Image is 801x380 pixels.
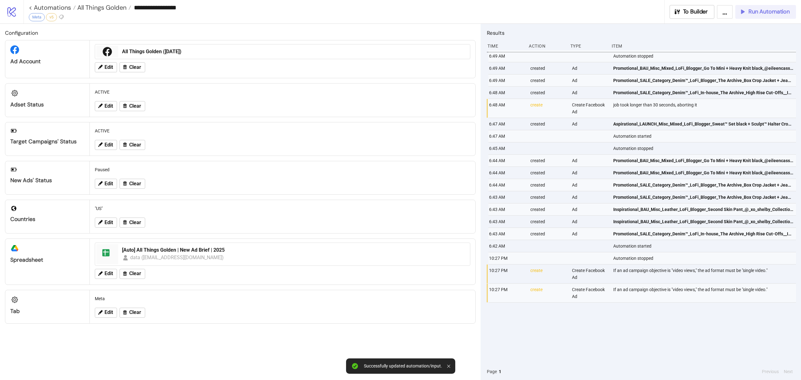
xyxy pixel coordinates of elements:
button: Next [782,368,795,375]
span: Page [487,368,497,375]
div: If an ad campaign objective is "video views," the ad format must be "single video." [613,264,798,283]
span: Promotional_SALE_Category_Denim™_LoFi_Blogger_The Archive_Box Crop Jacket + Jeans washed black_@t... [613,77,793,84]
div: 6:42 AM [488,240,525,252]
div: 6:44 AM [488,179,525,191]
span: Clear [129,103,141,109]
button: Edit [95,269,117,279]
div: Ad [571,118,608,130]
div: Create Facebook Ad [571,284,608,302]
div: create [530,99,567,118]
div: Automation stopped [613,50,798,62]
div: Type [570,40,607,52]
div: New Ads' Status [10,177,84,184]
div: Automation started [613,240,798,252]
div: Meta [92,293,473,305]
div: Ad [571,167,608,179]
button: Clear [120,101,145,111]
span: Promotional_SALE_Category_Denim™_LoFi_Blogger_The Archive_Box Crop Jacket + Jeans washed black_@t... [613,182,793,188]
button: Clear [120,308,145,318]
div: 6:49 AM [488,62,525,74]
div: 10:27 PM [488,284,525,302]
span: Edit [105,181,113,187]
span: Run Automation [748,8,790,15]
div: ACTIVE [92,125,473,137]
div: created [530,62,567,74]
button: Edit [95,101,117,111]
div: "US" [92,203,473,214]
button: Clear [120,179,145,189]
button: Edit [95,62,117,72]
button: 1 [497,368,503,375]
a: Promotional_SALE_Category_Denim™_LoFi_In-house_The Archive_High Rise Cut-Offs__Image_20250925_AU [613,228,793,240]
div: 6:43 AM [488,203,525,215]
a: Promotional_SALE_Category_Denim™_LoFi_Blogger_The Archive_Box Crop Jacket + Jeans washed black_@t... [613,74,793,86]
div: Ad [571,74,608,86]
div: Countries [10,216,84,223]
div: created [530,228,567,240]
div: Automation stopped [613,252,798,264]
div: Automation started [613,130,798,142]
span: Clear [129,220,141,225]
span: Clear [129,64,141,70]
a: Promotional_BAU_Misc_Mixed_LoFi_Blogger_Go To Mini + Heavy Knit black_@eileencassidy__Video_20250... [613,167,793,179]
span: Promotional_SALE_Category_Denim™_LoFi_Blogger_The Archive_Box Crop Jacket + Jeans washed black_@t... [613,194,793,201]
a: Inspirational_BAU_Misc_Leather_LoFi_Blogger_Second Skin Pant_@_xo_shelby_Collection - Image_20250... [613,203,793,215]
div: ACTIVE [92,86,473,98]
button: Clear [120,140,145,150]
a: Promotional_SALE_Category_Denim™_LoFi_Blogger_The Archive_Box Crop Jacket + Jeans washed black_@t... [613,179,793,191]
span: All Things Golden [76,3,126,12]
div: Automation stopped [613,142,798,154]
div: 6:47 AM [488,130,525,142]
span: Inspirational_BAU_Misc_Leather_LoFi_Blogger_Second Skin Pant_@_xo_shelby_Collection - Image_20250... [613,206,793,213]
button: To Builder [670,5,715,19]
span: Promotional_SALE_Category_Denim™_LoFi_In-house_The Archive_High Rise Cut-Offs__Image_20250925_AU [613,230,793,237]
div: If an ad campaign objective is "video views," the ad format must be "single video." [613,284,798,302]
div: job took longer than 30 seconds, aborting it [613,99,798,118]
button: Clear [120,269,145,279]
div: Target Campaigns' Status [10,138,84,145]
span: Edit [105,103,113,109]
span: Inspirational_BAU_Misc_Leather_LoFi_Blogger_Second Skin Pant_@_xo_shelby_Collection - Image_20250... [613,218,793,225]
div: 6:43 AM [488,191,525,203]
span: Clear [129,181,141,187]
a: Aspirational_LAUNCH_Misc_Mixed_LoFi_Blogger_Sweat™ Set black + Sculpt™ Halter Crop_@mollyking____... [613,118,793,130]
h2: Configuration [5,29,476,37]
span: Edit [105,310,113,315]
span: Promotional_BAU_Misc_Mixed_LoFi_Blogger_Go To Mini + Heavy Knit black_@eileencassidy__Video_20250... [613,157,793,164]
span: Edit [105,64,113,70]
div: Ad [571,191,608,203]
div: created [530,118,567,130]
span: Clear [129,142,141,148]
div: 6:44 AM [488,167,525,179]
div: Ad Account [10,58,84,65]
div: Ad [571,228,608,240]
div: Ad [571,87,608,99]
span: Promotional_BAU_Misc_Mixed_LoFi_Blogger_Go To Mini + Heavy Knit black_@eileencassidy__Video_20250... [613,65,793,72]
div: 6:43 AM [488,216,525,228]
a: All Things Golden [76,4,131,11]
div: created [530,179,567,191]
div: 6:49 AM [488,74,525,86]
div: created [530,191,567,203]
div: 6:44 AM [488,155,525,167]
div: created [530,87,567,99]
div: created [530,155,567,167]
span: Edit [105,220,113,225]
div: created [530,203,567,215]
button: Edit [95,140,117,150]
div: 6:48 AM [488,99,525,118]
a: Promotional_BAU_Misc_Mixed_LoFi_Blogger_Go To Mini + Heavy Knit black_@eileencassidy__Video_20250... [613,62,793,74]
div: created [530,167,567,179]
h2: Results [487,29,796,37]
div: Ad [571,203,608,215]
span: Clear [129,310,141,315]
div: 6:47 AM [488,118,525,130]
div: data ([EMAIL_ADDRESS][DOMAIN_NAME]) [130,254,224,261]
div: All Things Golden ([DATE]) [122,48,466,55]
div: Meta [29,13,45,21]
div: Spreadsheet [10,256,84,264]
span: Clear [129,271,141,276]
div: Create Facebook Ad [571,264,608,283]
a: Promotional_BAU_Misc_Mixed_LoFi_Blogger_Go To Mini + Heavy Knit black_@eileencassidy__Video_20250... [613,155,793,167]
button: Run Automation [735,5,796,19]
